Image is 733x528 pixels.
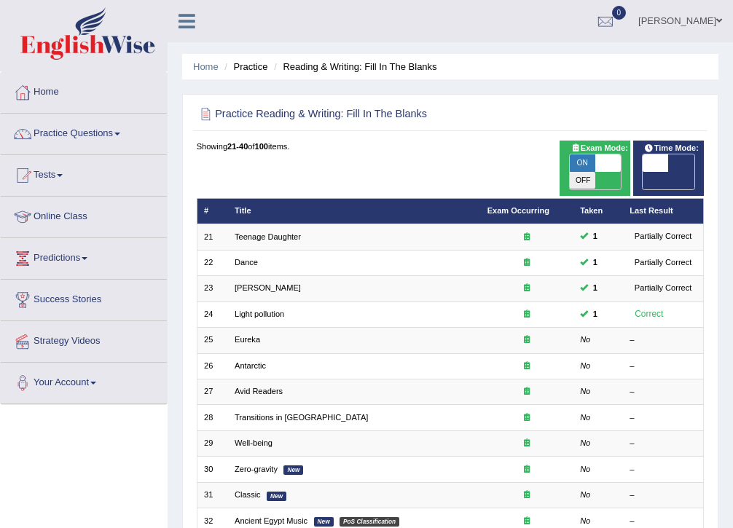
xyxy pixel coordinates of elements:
[197,379,228,404] td: 27
[235,465,278,473] a: Zero-gravity
[235,361,266,370] a: Antarctic
[197,405,228,430] td: 28
[235,232,301,241] a: Teenage Daughter
[487,438,567,449] div: Exam occurring question
[623,198,704,224] th: Last Result
[283,465,303,475] em: New
[560,141,631,196] div: Show exams occurring in exams
[197,276,228,302] td: 23
[1,363,167,399] a: Your Account
[1,155,167,192] a: Tests
[197,302,228,327] td: 24
[197,457,228,482] td: 30
[235,516,307,525] a: Ancient Egypt Music
[1,321,167,358] a: Strategy Videos
[630,412,697,424] div: –
[487,360,567,372] div: Exam occurring question
[221,60,267,74] li: Practice
[630,386,697,398] div: –
[630,516,697,527] div: –
[487,232,567,243] div: Exam occurring question
[340,517,399,527] em: PoS Classification
[197,105,511,124] h2: Practice Reading & Writing: Fill In The Blanks
[1,197,167,233] a: Online Class
[580,516,590,525] em: No
[612,6,627,20] span: 0
[570,172,595,189] span: OFF
[235,335,260,344] a: Eureka
[1,238,167,275] a: Predictions
[193,61,219,72] a: Home
[235,438,273,447] a: Well-being
[630,282,697,295] div: Partially Correct
[487,516,567,527] div: Exam occurring question
[487,386,567,398] div: Exam occurring question
[1,280,167,316] a: Success Stories
[197,224,228,250] td: 21
[228,198,481,224] th: Title
[255,142,268,151] b: 100
[588,256,602,269] span: You can still take this question
[580,490,590,499] em: No
[630,489,697,501] div: –
[197,482,228,508] td: 31
[314,517,334,527] em: New
[197,141,705,152] div: Showing of items.
[630,256,697,269] div: Partially Correct
[487,257,567,269] div: Exam occurring question
[487,412,567,424] div: Exam occurring question
[630,464,697,476] div: –
[270,60,436,74] li: Reading & Writing: Fill In The Blanks
[487,489,567,501] div: Exam occurring question
[630,230,697,243] div: Partially Correct
[487,334,567,346] div: Exam occurring question
[197,328,228,353] td: 25
[487,283,567,294] div: Exam occurring question
[573,198,623,224] th: Taken
[630,334,697,346] div: –
[630,438,697,449] div: –
[580,465,590,473] em: No
[580,413,590,422] em: No
[487,206,549,215] a: Exam Occurring
[197,430,228,456] td: 29
[588,308,602,321] span: You can still take this question
[580,335,590,344] em: No
[235,490,261,499] a: Classic
[487,464,567,476] div: Exam occurring question
[630,360,697,372] div: –
[588,230,602,243] span: You can still take this question
[1,72,167,109] a: Home
[267,492,286,501] em: New
[235,310,284,318] a: Light pollution
[565,142,632,155] span: Exam Mode:
[235,387,283,395] a: Avid Readers
[235,258,258,267] a: Dance
[580,438,590,447] em: No
[235,413,368,422] a: Transitions in [GEOGRAPHIC_DATA]
[197,250,228,275] td: 22
[1,114,167,150] a: Practice Questions
[580,387,590,395] em: No
[197,198,228,224] th: #
[487,309,567,320] div: Exam occurring question
[235,283,301,292] a: [PERSON_NAME]
[580,361,590,370] em: No
[197,353,228,379] td: 26
[630,307,668,322] div: Correct
[639,142,703,155] span: Time Mode:
[570,154,595,172] span: ON
[588,282,602,295] span: You can still take this question
[227,142,248,151] b: 21-40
